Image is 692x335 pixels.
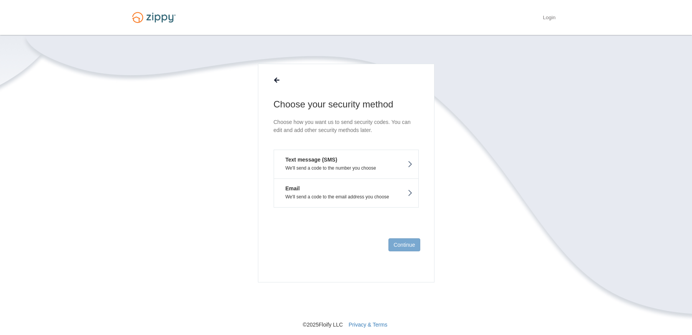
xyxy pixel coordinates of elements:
p: We'll send a code to the email address you choose [280,194,413,200]
p: Choose how you want us to send security codes. You can edit and add other security methods later. [274,118,419,134]
button: EmailWe'll send a code to the email address you choose [274,178,419,208]
p: We'll send a code to the number you choose [280,165,413,171]
a: Login [543,15,555,22]
img: Logo [127,8,180,26]
em: Email [280,185,300,192]
nav: © 2025 Floify LLC [127,282,565,328]
button: Text message (SMS)We'll send a code to the number you choose [274,150,419,178]
em: Text message (SMS) [280,156,337,163]
a: Privacy & Terms [348,322,387,328]
button: Continue [388,238,420,251]
h1: Choose your security method [274,98,419,111]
